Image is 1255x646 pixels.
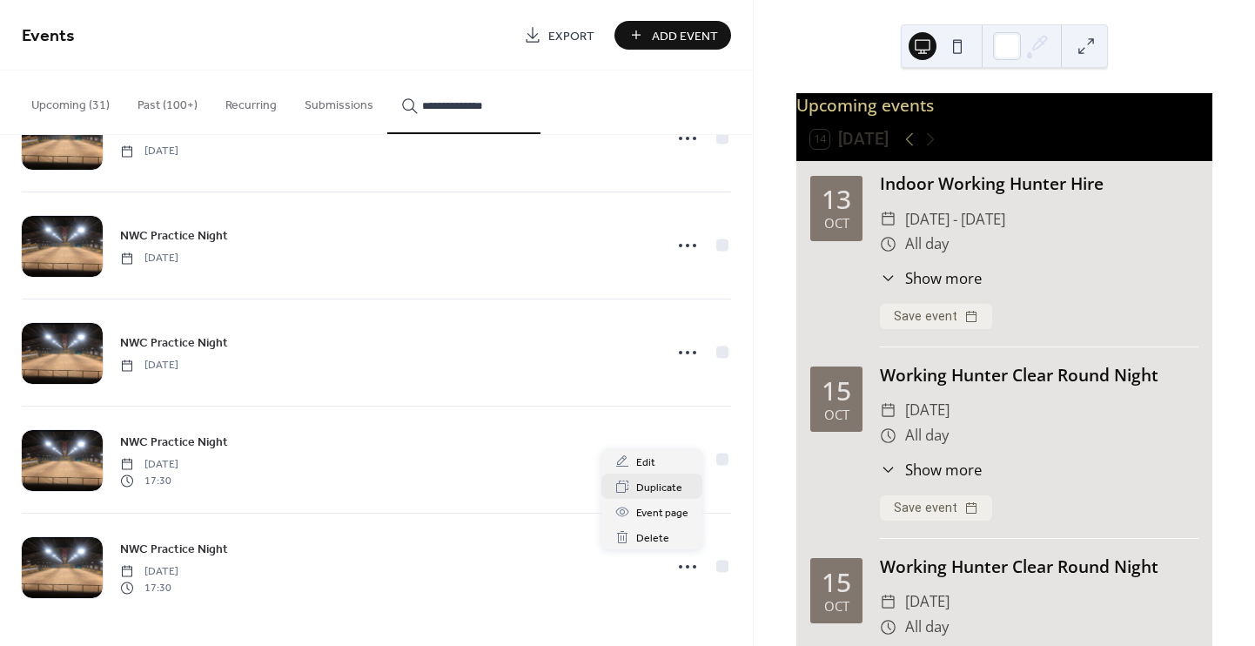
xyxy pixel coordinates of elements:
div: ​ [880,232,896,257]
span: [DATE] [120,564,178,580]
button: ​Show more [880,459,982,481]
div: Working Hunter Clear Round Night [880,555,1198,580]
span: All day [905,423,949,448]
span: Delete [636,529,669,548]
div: ​ [880,615,896,640]
a: NWC Practice Night [120,539,228,559]
span: NWC Practice Night [120,434,228,452]
span: [DATE] - [DATE] [905,207,1005,232]
div: ​ [880,398,896,423]
span: Event page [636,504,688,522]
span: NWC Practice Night [120,541,228,559]
div: ​ [880,267,896,289]
button: Recurring [211,71,291,132]
div: ​ [880,207,896,232]
span: NWC Practice Night [120,334,228,353]
span: [DATE] [905,398,950,423]
span: 17:30 [120,473,178,488]
span: Events [22,19,75,53]
span: All day [905,232,949,257]
div: 13 [822,186,851,212]
div: 15 [822,378,851,404]
span: Export [548,27,594,45]
span: [DATE] [905,589,950,615]
button: Save event [880,304,992,330]
span: Show more [905,459,982,481]
span: [DATE] [120,457,178,473]
span: Show more [905,267,982,289]
span: Duplicate [636,479,682,497]
button: Upcoming (31) [17,71,124,132]
span: 17:30 [120,580,178,596]
span: All day [905,615,949,640]
div: ​ [880,423,896,448]
button: Past (100+) [124,71,211,132]
div: Indoor Working Hunter Hire [880,172,1198,197]
div: Upcoming events [796,93,1212,118]
div: Oct [824,408,849,421]
span: [DATE] [120,144,178,159]
span: NWC Practice Night [120,227,228,246]
a: NWC Practice Night [120,432,228,452]
span: [DATE] [120,358,178,373]
div: Working Hunter Clear Round Night [880,363,1198,388]
div: ​ [880,589,896,615]
a: Export [511,21,607,50]
div: 15 [822,569,851,596]
button: ​Show more [880,267,982,289]
span: Edit [636,454,655,472]
span: [DATE] [120,251,178,266]
div: Oct [824,600,849,613]
button: Save event [880,495,992,522]
button: Submissions [291,71,387,132]
span: Add Event [652,27,718,45]
a: NWC Practice Night [120,333,228,353]
a: NWC Practice Night [120,225,228,246]
div: Oct [824,217,849,230]
button: Add Event [614,21,731,50]
div: ​ [880,459,896,481]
